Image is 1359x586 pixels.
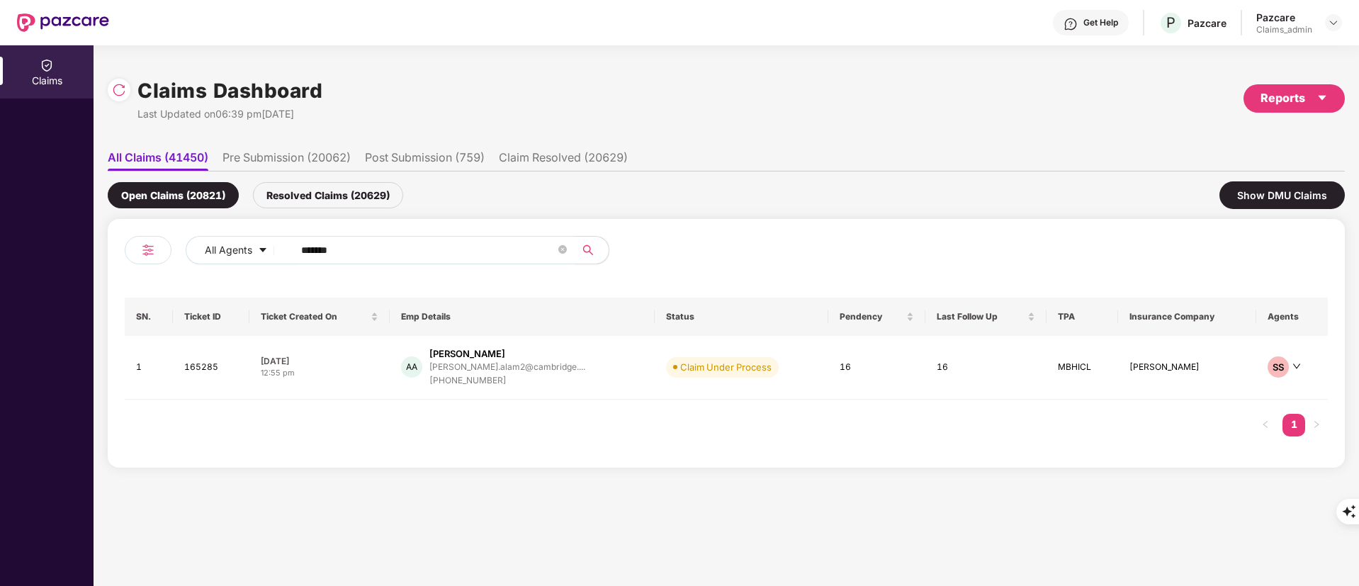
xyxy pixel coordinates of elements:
[1328,17,1339,28] img: svg+xml;base64,PHN2ZyBpZD0iRHJvcGRvd24tMzJ4MzIiIHhtbG5zPSJodHRwOi8vd3d3LnczLm9yZy8yMDAwL3N2ZyIgd2...
[1166,14,1175,31] span: P
[1256,298,1328,336] th: Agents
[840,311,903,322] span: Pendency
[1268,356,1289,378] div: SS
[937,311,1024,322] span: Last Follow Up
[925,298,1046,336] th: Last Follow Up
[828,298,925,336] th: Pendency
[17,13,109,32] img: New Pazcare Logo
[1083,17,1118,28] div: Get Help
[1292,362,1301,371] span: down
[261,311,368,322] span: Ticket Created On
[1064,17,1078,31] img: svg+xml;base64,PHN2ZyBpZD0iSGVscC0zMngzMiIgeG1sbnM9Imh0dHA6Ly93d3cudzMub3JnLzIwMDAvc3ZnIiB3aWR0aD...
[1188,16,1227,30] div: Pazcare
[1256,24,1312,35] div: Claims_admin
[1256,11,1312,24] div: Pazcare
[558,245,567,254] span: close-circle
[249,298,390,336] th: Ticket Created On
[40,58,54,72] img: svg+xml;base64,PHN2ZyBpZD0iQ2xhaW0iIHhtbG5zPSJodHRwOi8vd3d3LnczLm9yZy8yMDAwL3N2ZyIgd2lkdGg9IjIwIi...
[558,244,567,257] span: close-circle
